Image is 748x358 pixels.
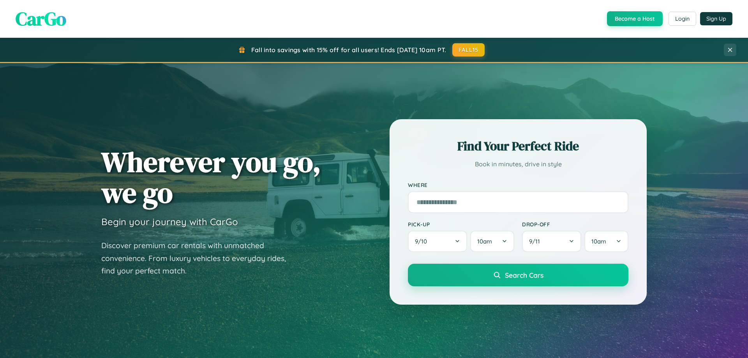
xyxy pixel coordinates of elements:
[408,138,628,155] h2: Find Your Perfect Ride
[522,231,581,252] button: 9/11
[408,182,628,188] label: Where
[101,216,238,227] h3: Begin your journey with CarGo
[408,264,628,286] button: Search Cars
[16,6,66,32] span: CarGo
[251,46,446,54] span: Fall into savings with 15% off for all users! Ends [DATE] 10am PT.
[452,43,485,56] button: FALL15
[607,11,663,26] button: Become a Host
[700,12,732,25] button: Sign Up
[408,231,467,252] button: 9/10
[522,221,628,227] label: Drop-off
[591,238,606,245] span: 10am
[584,231,628,252] button: 10am
[470,231,514,252] button: 10am
[669,12,696,26] button: Login
[529,238,544,245] span: 9 / 11
[101,146,321,208] h1: Wherever you go, we go
[408,221,514,227] label: Pick-up
[415,238,431,245] span: 9 / 10
[505,271,543,279] span: Search Cars
[477,238,492,245] span: 10am
[101,239,296,277] p: Discover premium car rentals with unmatched convenience. From luxury vehicles to everyday rides, ...
[408,159,628,170] p: Book in minutes, drive in style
